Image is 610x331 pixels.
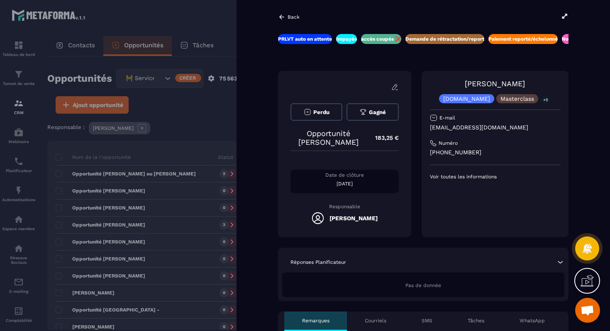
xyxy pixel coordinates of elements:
p: Responsable [290,204,399,209]
span: Pas de donnée [405,282,441,288]
h5: [PERSON_NAME] [329,215,378,221]
p: [DATE] [290,180,399,187]
p: E-mail [439,114,455,121]
p: Tâches [468,317,484,324]
p: [PHONE_NUMBER] [430,148,560,156]
p: Remarques [302,317,329,324]
p: Voir toutes les informations [430,173,560,180]
a: [PERSON_NAME] [465,79,525,88]
p: [DOMAIN_NAME] [443,96,490,102]
p: [EMAIL_ADDRESS][DOMAIN_NAME] [430,124,560,131]
p: Date de clôture [290,172,399,178]
p: Impayés [336,36,357,42]
p: SMS [422,317,432,324]
p: Nouveaux [562,36,586,42]
p: Opportunité [PERSON_NAME] [290,129,367,146]
p: PRLVT auto en attente [278,36,332,42]
button: Gagné [346,103,398,121]
button: Perdu [290,103,342,121]
p: Back [288,14,300,20]
p: accès coupés ❌ [361,36,401,42]
p: 183,25 € [367,130,399,146]
a: Ouvrir le chat [575,298,600,323]
p: Réponses Planificateur [290,259,346,265]
p: WhatsApp [520,317,545,324]
p: Numéro [439,140,458,146]
p: Demande de rétractation/report [405,36,484,42]
p: Courriels [365,317,386,324]
p: Masterclass [500,96,534,102]
span: Gagné [369,109,386,115]
p: +5 [540,95,551,104]
p: Paiement reporté/échelonné [488,36,558,42]
span: Perdu [313,109,329,115]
